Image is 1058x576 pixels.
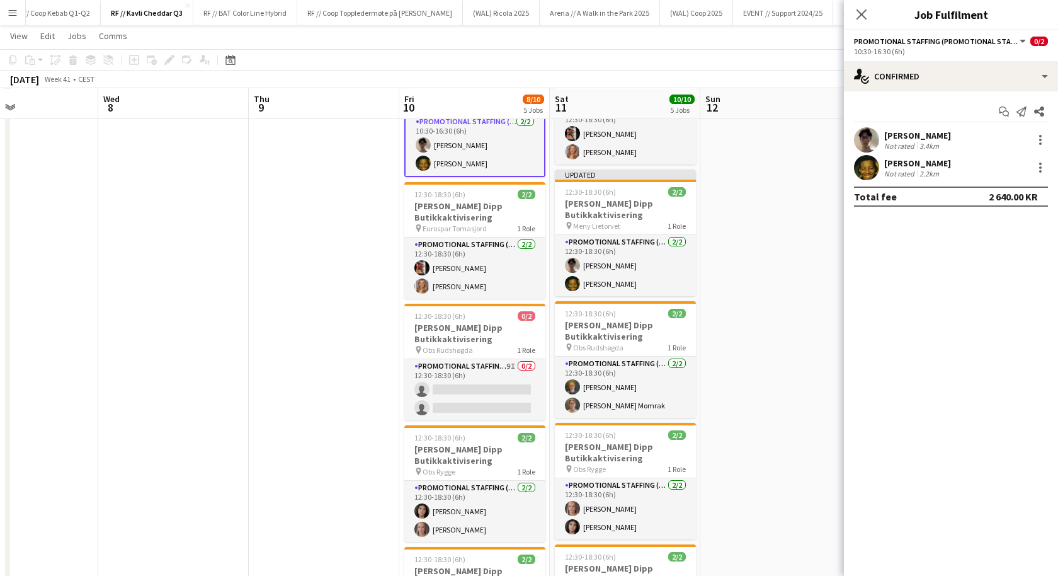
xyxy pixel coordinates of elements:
[565,552,616,562] span: 12:30-18:30 (6h)
[884,141,917,151] div: Not rated
[555,198,696,221] h3: [PERSON_NAME] Dipp Butikkaktivisering
[555,441,696,464] h3: [PERSON_NAME] Dipp Butikkaktivisering
[1030,37,1048,46] span: 0/2
[517,345,535,355] span: 1 Role
[101,100,120,115] span: 8
[705,93,720,105] span: Sun
[854,47,1048,56] div: 10:30-16:30 (6h)
[668,343,686,352] span: 1 Role
[193,1,297,25] button: RF // BAT Color Line Hybrid
[884,169,917,178] div: Not rated
[668,221,686,231] span: 1 Role
[35,28,60,44] a: Edit
[854,37,1018,46] span: Promotional Staffing (Promotional Staff)
[573,464,606,474] span: Obs Rygge
[660,1,733,25] button: (WAL) Coop 2025
[423,467,455,476] span: Obs Rygge
[555,423,696,539] app-job-card: 12:30-18:30 (6h)2/2[PERSON_NAME] Dipp Butikkaktivisering Obs Rygge1 RolePromotional Staffing (Pro...
[404,304,545,420] app-job-card: 12:30-18:30 (6h)0/2[PERSON_NAME] Dipp Butikkaktivisering Obs Rudshøgda1 RolePromotional Staffing ...
[404,182,545,299] app-job-card: 12:30-18:30 (6h)2/2[PERSON_NAME] Dipp Butikkaktivisering Eurospar Tomasjord1 RolePromotional Staf...
[565,309,616,318] span: 12:30-18:30 (6h)
[555,103,696,164] app-card-role: Promotional Staffing (Promotional Staff)2/212:30-18:30 (6h)[PERSON_NAME][PERSON_NAME]
[5,28,33,44] a: View
[94,28,132,44] a: Comms
[99,30,127,42] span: Comms
[703,100,720,115] span: 12
[555,170,696,180] div: Updated
[884,130,951,141] div: [PERSON_NAME]
[668,187,686,197] span: 2/2
[62,28,91,44] a: Jobs
[423,224,487,233] span: Eurospar Tomasjord
[565,430,616,440] span: 12:30-18:30 (6h)
[10,30,28,42] span: View
[917,141,941,151] div: 3.4km
[404,238,545,299] app-card-role: Promotional Staffing (Promotional Staff)2/212:30-18:30 (6h)[PERSON_NAME][PERSON_NAME]
[555,320,696,342] h3: [PERSON_NAME] Dipp Butikkaktivisering
[414,190,465,199] span: 12:30-18:30 (6h)
[989,190,1038,203] div: 2 640.00 KR
[844,6,1058,23] h3: Job Fulfilment
[555,93,569,105] span: Sat
[42,74,73,84] span: Week 41
[254,93,270,105] span: Thu
[573,221,620,231] span: Meny Lietorvet
[10,73,39,86] div: [DATE]
[402,100,414,115] span: 10
[404,359,545,420] app-card-role: Promotional Staffing (Promotional Staff)9I0/212:30-18:30 (6h)
[414,311,465,321] span: 12:30-18:30 (6h)
[553,100,569,115] span: 11
[517,467,535,476] span: 1 Role
[518,433,535,442] span: 2/2
[523,105,543,115] div: 5 Jobs
[854,190,897,203] div: Total fee
[555,235,696,296] app-card-role: Promotional Staffing (Promotional Staff)2/212:30-18:30 (6h)[PERSON_NAME][PERSON_NAME]
[844,61,1058,91] div: Confirmed
[668,309,686,318] span: 2/2
[297,1,463,25] button: RF // Coop Toppledermøte på [PERSON_NAME]
[78,74,94,84] div: CEST
[917,169,941,178] div: 2.2km
[540,1,660,25] button: Arena // A Walk in the Park 2025
[404,481,545,542] app-card-role: Promotional Staffing (Promotional Staff)2/212:30-18:30 (6h)[PERSON_NAME][PERSON_NAME]
[669,95,695,104] span: 10/10
[555,478,696,539] app-card-role: Promotional Staffing (Promotional Staff)2/212:30-18:30 (6h)[PERSON_NAME][PERSON_NAME]
[517,224,535,233] span: 1 Role
[103,93,120,105] span: Wed
[404,425,545,542] app-job-card: 12:30-18:30 (6h)2/2[PERSON_NAME] Dipp Butikkaktivisering Obs Rygge1 RolePromotional Staffing (Pro...
[668,430,686,440] span: 2/2
[414,555,465,564] span: 12:30-18:30 (6h)
[252,100,270,115] span: 9
[670,105,694,115] div: 5 Jobs
[101,1,193,25] button: RF // Kavli Cheddar Q3
[423,345,473,355] span: Obs Rudshøgda
[668,552,686,562] span: 2/2
[404,93,414,105] span: Fri
[404,200,545,223] h3: [PERSON_NAME] Dipp Butikkaktivisering
[5,1,101,25] button: RF // Coop Kebab Q1-Q2
[67,30,86,42] span: Jobs
[854,37,1028,46] button: Promotional Staffing (Promotional Staff)
[518,190,535,199] span: 2/2
[573,343,623,352] span: Obs Rudshøgda
[404,444,545,466] h3: [PERSON_NAME] Dipp Butikkaktivisering
[833,1,938,25] button: RF // [GEOGRAPHIC_DATA]
[404,113,545,177] app-card-role: Promotional Staffing (Promotional Staff)2/210:30-16:30 (6h)[PERSON_NAME][PERSON_NAME]
[565,187,616,197] span: 12:30-18:30 (6h)
[518,555,535,564] span: 2/2
[463,1,540,25] button: (WAL) Ricola 2025
[668,464,686,474] span: 1 Role
[518,311,535,321] span: 0/2
[884,158,951,169] div: [PERSON_NAME]
[40,30,55,42] span: Edit
[414,433,465,442] span: 12:30-18:30 (6h)
[555,170,696,296] app-job-card: Updated12:30-18:30 (6h)2/2[PERSON_NAME] Dipp Butikkaktivisering Meny Lietorvet1 RolePromotional S...
[555,301,696,418] app-job-card: 12:30-18:30 (6h)2/2[PERSON_NAME] Dipp Butikkaktivisering Obs Rudshøgda1 RolePromotional Staffing ...
[404,322,545,345] h3: [PERSON_NAME] Dipp Butikkaktivisering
